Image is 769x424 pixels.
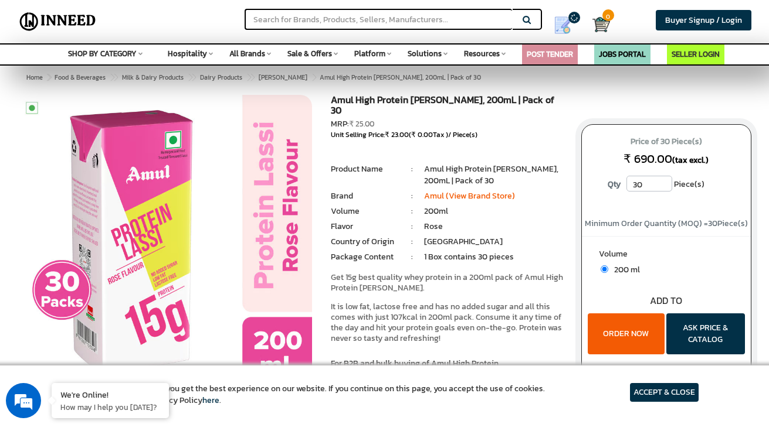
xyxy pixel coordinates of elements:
[202,394,219,406] a: here
[259,73,307,82] span: [PERSON_NAME]
[331,206,401,217] li: Volume
[424,236,564,248] li: [GEOGRAPHIC_DATA]
[424,251,564,263] li: 1 Box contains 30 pieces
[68,48,137,59] span: SHOP BY CATEGORY
[120,70,186,84] a: Milk & Dairy Products
[354,48,385,59] span: Platform
[602,176,626,193] label: Qty
[200,73,242,82] span: Dairy Products
[331,190,401,202] li: Brand
[287,48,332,59] span: Sale & Offers
[602,9,614,21] span: 0
[331,358,564,405] p: For B2B and bulk buying of Amul High Protein [PERSON_NAME], 200mL | Pack of 30 at wholesale price...
[554,16,571,34] img: Show My Quotes
[708,217,717,230] span: 30
[630,383,699,402] article: ACCEPT & CLOSE
[188,70,194,84] span: >
[331,251,401,263] li: Package Content
[424,190,515,202] a: Amul (View Brand Store)
[674,176,704,193] span: Piece(s)
[401,206,424,217] li: :
[331,221,401,232] li: Flavor
[47,73,50,82] span: >
[110,70,116,84] span: >
[331,236,401,248] li: Country of Origin
[656,10,751,30] a: Buyer Signup / Login
[385,129,409,140] span: ₹ 23.00
[592,16,610,33] img: Cart
[401,221,424,232] li: :
[666,313,745,354] button: ASK PRICE & CATALOG
[592,12,600,37] a: Cart 0
[448,129,477,140] span: / Piece(s)
[122,73,184,82] span: Milk & Dairy Products
[599,248,734,263] label: Volume
[624,150,672,167] span: ₹ 690.00
[585,217,748,230] span: Minimum Order Quantity (MOQ) = Piece(s)
[401,236,424,248] li: :
[424,206,564,217] li: 200ml
[52,73,481,82] span: Amul High Protein [PERSON_NAME], 200mL | Pack of 30
[349,118,374,129] span: ₹ 25.00
[411,129,433,140] span: ₹ 0.00
[401,163,424,175] li: :
[542,12,592,39] a: my Quotes
[401,251,424,263] li: :
[168,48,207,59] span: Hospitality
[246,70,252,84] span: >
[311,70,317,84] span: >
[229,48,265,59] span: All Brands
[70,383,545,406] article: We use cookies to ensure you get the best experience on our website. If you continue on this page...
[256,70,310,84] a: [PERSON_NAME]
[608,264,640,276] span: 200 ml
[599,49,646,60] a: JOBS PORTAL
[464,48,500,59] span: Resources
[24,70,45,84] a: Home
[245,9,512,30] input: Search for Brands, Products, Sellers, Manufacturers...
[527,49,573,60] a: POST TENDER
[593,132,740,151] span: Price of 30 Piece(s)
[331,302,564,344] p: It is low fat, lactose free and has no added sugar and all this comes with just 107kcal in 200ml ...
[672,49,720,60] a: SELLER LOGIN
[424,221,564,232] li: Rose
[198,70,245,84] a: Dairy Products
[588,313,665,354] button: ORDER NOW
[60,389,160,400] div: We're Online!
[582,294,751,307] div: ADD TO
[424,163,564,187] li: Amul High Protein [PERSON_NAME], 200mL | Pack of 30
[331,95,564,118] h1: Amul High Protein [PERSON_NAME], 200mL | Pack of 30
[408,48,442,59] span: Solutions
[331,163,401,175] li: Product Name
[401,190,424,202] li: :
[665,14,742,26] span: Buyer Signup / Login
[55,73,106,82] span: Food & Beverages
[16,7,100,36] img: Inneed.Market
[52,70,108,84] a: Food & Beverages
[331,130,564,140] div: Unit Selling Price: ( Tax )
[331,272,564,293] p: Get 15g best quality whey protein in a 200ml pack of Amul High Protein [PERSON_NAME].
[331,118,564,130] div: MRP:
[60,402,160,412] p: How may I help you today?
[672,154,709,166] span: (tax excl.)
[19,95,312,388] img: Amul High Protein Rose Lassi, 200mL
